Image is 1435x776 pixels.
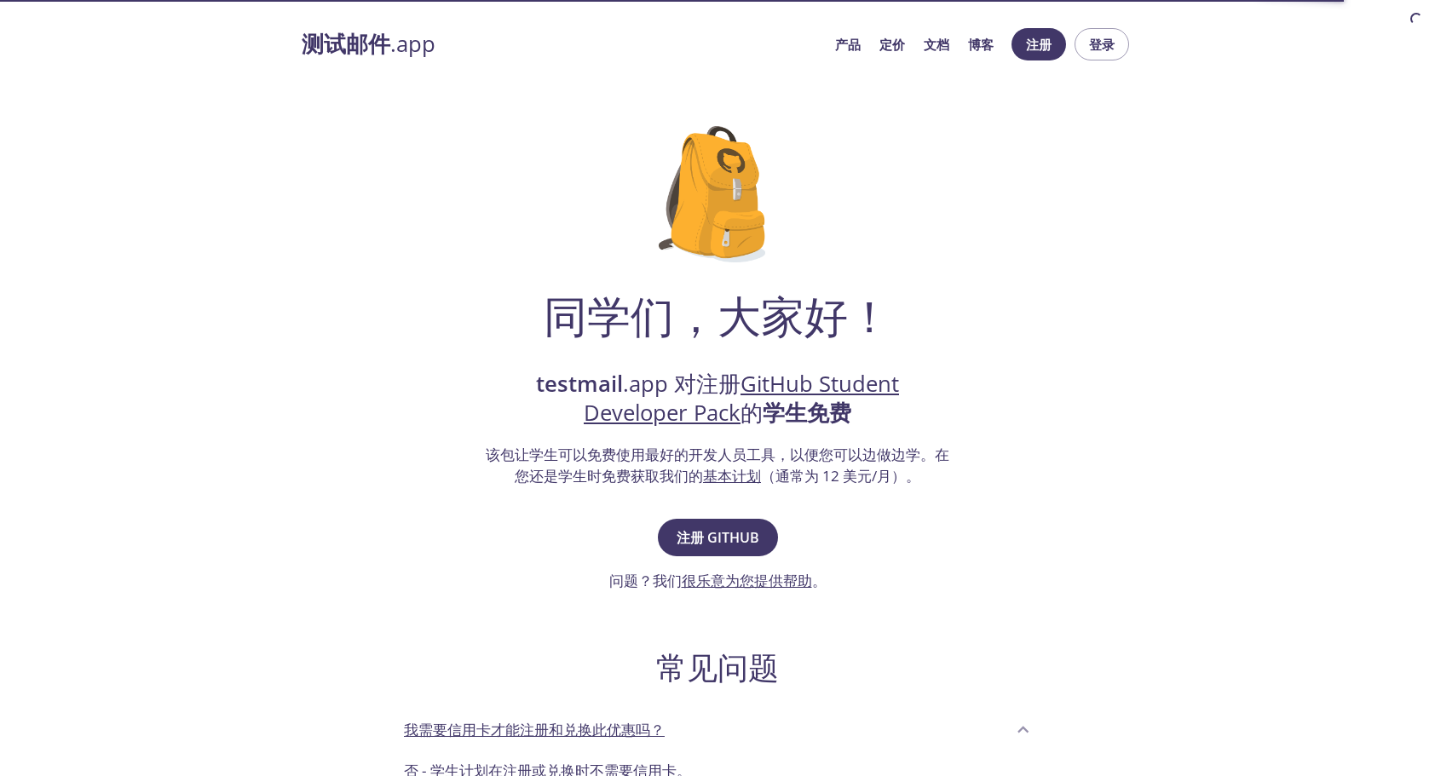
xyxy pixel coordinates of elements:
[483,370,952,428] h2: .app 对注册 的
[1075,28,1129,60] button: 登录
[924,33,949,55] a: 文档
[1025,33,1052,55] span: 注册
[390,648,1045,687] h2: 常见问题
[1088,33,1115,55] span: 登录
[609,570,827,592] h3: 问题？我们 。
[584,369,899,428] a: GitHub Student Developer Pack
[659,126,777,262] img: github-student-backpack.png
[544,290,891,341] h1: 同学们，大家好！
[677,526,759,549] span: 注册 GitHub
[404,719,665,741] p: 我需要信用卡才能注册和兑换此优惠吗？
[302,29,390,59] strong: 测试邮件
[879,33,905,55] a: 定价
[703,466,761,486] a: 基本计划
[390,707,1045,753] div: 我需要信用卡才能注册和兑换此优惠吗？
[483,444,952,487] h3: 该包让学生可以免费使用最好的开发人员工具，以便您可以边做边学。在您还是学生时免费获取我们的 （通常为 12 美元/月）。
[536,369,623,399] strong: testmail
[835,33,861,55] a: 产品
[1011,28,1066,60] button: 注册
[682,571,812,590] a: 很乐意为您提供帮助
[968,33,994,55] a: 博客
[763,398,851,428] strong: 学生免费
[658,519,778,556] button: 注册 GitHub
[302,30,821,59] a: 测试邮件.app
